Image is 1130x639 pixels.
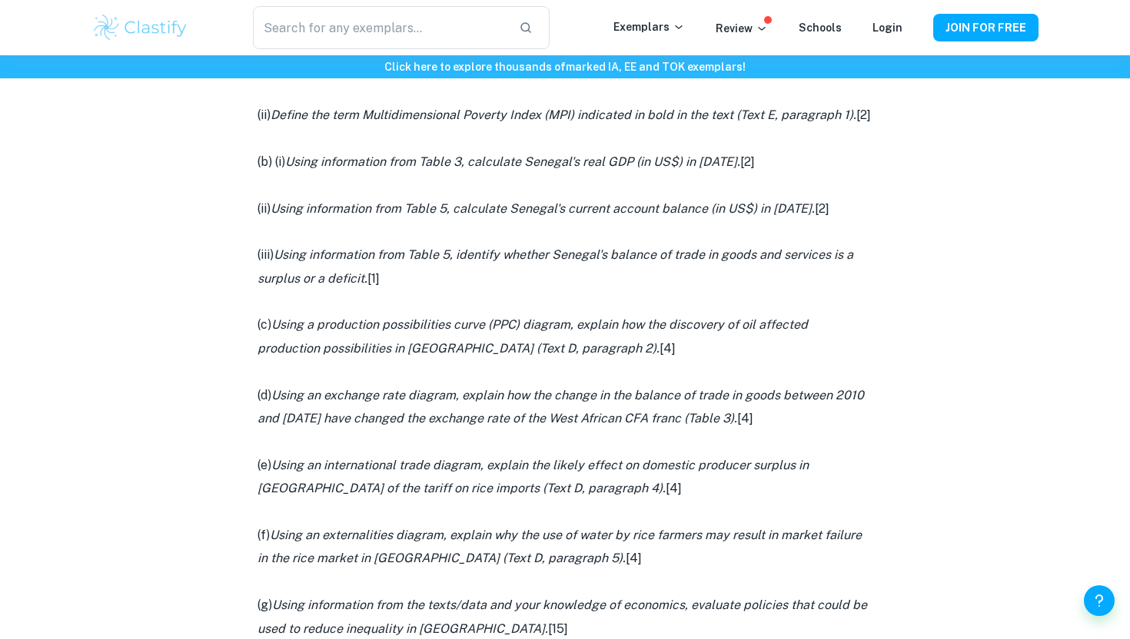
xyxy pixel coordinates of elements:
p: (f) [4] [258,524,872,571]
button: Help and Feedback [1084,585,1115,616]
i: Using information from Table 3, calculate Senegal's real GDP (in US$) in [DATE]. [285,154,740,169]
i: Using information from Table 5, calculate Senegal's current account balance (in US$) in [DATE]. [271,201,815,216]
a: Login [872,22,902,34]
i: Using an externalities diagram, explain why the use of water by rice farmers may result in market... [258,528,862,565]
i: Using an exchange rate diagram, explain how the change in the balance of trade in goods between 2... [258,388,864,425]
a: Schools [799,22,842,34]
p: (b) (i) [2] [258,151,872,174]
i: Using a production possibilities curve (PPC) diagram, explain how the discovery of oil affected p... [258,317,808,355]
img: Clastify logo [91,12,189,43]
p: Review [716,20,768,37]
p: (c) [4] [258,313,872,360]
i: Using information from the texts/data and your knowledge of economics, evaluate policies that cou... [258,598,867,635]
i: Using information from Table 5, identify whether Senegal's balance of trade in goods and services... [258,247,853,285]
p: (d) [4] [258,384,872,431]
i: Using an international trade diagram, explain the likely effect on domestic producer surplus in [... [258,458,809,495]
h6: Click here to explore thousands of marked IA, EE and TOK exemplars ! [3,58,1127,75]
p: Exemplars [613,18,685,35]
p: (e) [4] [258,454,872,501]
input: Search for any exemplars... [253,6,507,49]
p: (ii) [2] [258,104,872,127]
p: (ii) [2] [258,197,872,220]
p: (iii) [1] [258,243,872,290]
i: Define the term Multidimensional Poverty Index (MPI) indicated in bold in the text (Text E, parag... [271,108,856,122]
button: JOIN FOR FREE [933,14,1039,41]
